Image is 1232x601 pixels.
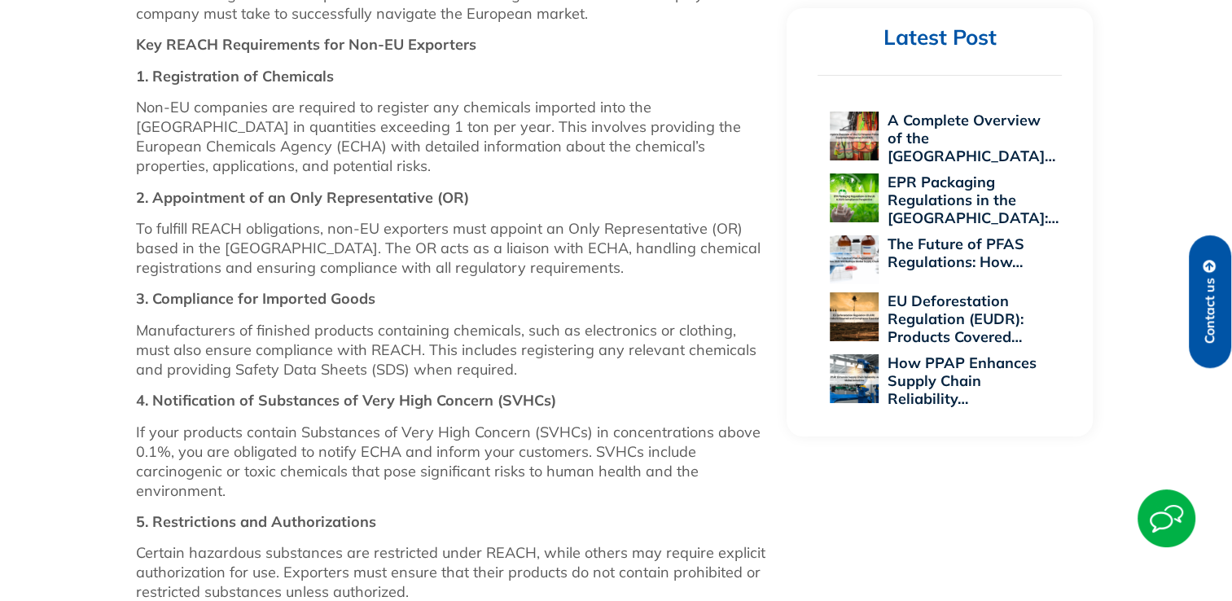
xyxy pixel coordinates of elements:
[887,292,1023,346] a: EU Deforestation Regulation (EUDR): Products Covered…
[1189,235,1231,368] a: Contact us
[136,188,469,207] strong: 2. Appointment of an Only Representative (OR)
[136,67,334,86] strong: 1. Registration of Chemicals
[1203,278,1217,344] span: Contact us
[830,112,879,160] img: A Complete Overview of the EU Personal Protective Equipment Regulation 2016/425
[136,289,375,308] strong: 3. Compliance for Imported Goods
[136,321,771,379] p: Manufacturers of finished products containing chemicals, such as electronics or clothing, must al...
[1138,489,1195,547] img: Start Chat
[830,292,879,341] img: EU Deforestation Regulation (EUDR): Products Covered and Compliance Essentials
[830,173,879,222] img: EPR Packaging Regulations in the US: A 2025 Compliance Perspective
[887,111,1054,165] a: A Complete Overview of the [GEOGRAPHIC_DATA]…
[136,512,376,531] strong: 5. Restrictions and Authorizations
[136,219,771,278] p: To fulfill REACH obligations, non-EU exporters must appoint an Only Representative (OR) based in ...
[136,391,556,410] strong: 4. Notification of Substances of Very High Concern (SVHCs)
[830,235,879,284] img: The Future of PFAS Regulations: How 2025 Will Reshape Global Supply Chains
[136,35,476,54] strong: Key REACH Requirements for Non-EU Exporters
[136,423,771,501] p: If your products contain Substances of Very High Concern (SVHCs) in concentrations above 0.1%, yo...
[887,235,1024,271] a: The Future of PFAS Regulations: How…
[818,24,1062,51] h2: Latest Post
[830,354,879,403] img: How PPAP Enhances Supply Chain Reliability Across Global Industries
[887,353,1036,408] a: How PPAP Enhances Supply Chain Reliability…
[136,98,771,176] p: Non-EU companies are required to register any chemicals imported into the [GEOGRAPHIC_DATA] in qu...
[887,173,1058,227] a: EPR Packaging Regulations in the [GEOGRAPHIC_DATA]:…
